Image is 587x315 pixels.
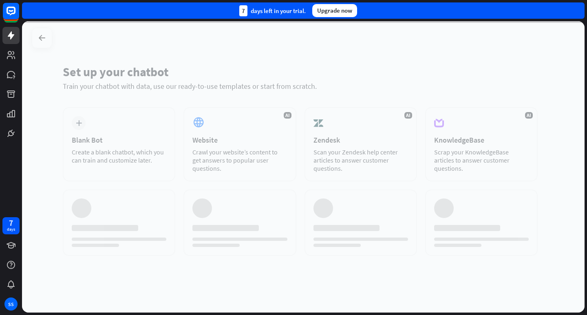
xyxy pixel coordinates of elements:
div: Upgrade now [312,4,357,17]
a: 7 days [2,217,20,234]
div: days [7,227,15,232]
div: 7 [9,219,13,227]
div: days left in your trial. [239,5,306,16]
div: SS [4,297,18,311]
div: 7 [239,5,247,16]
